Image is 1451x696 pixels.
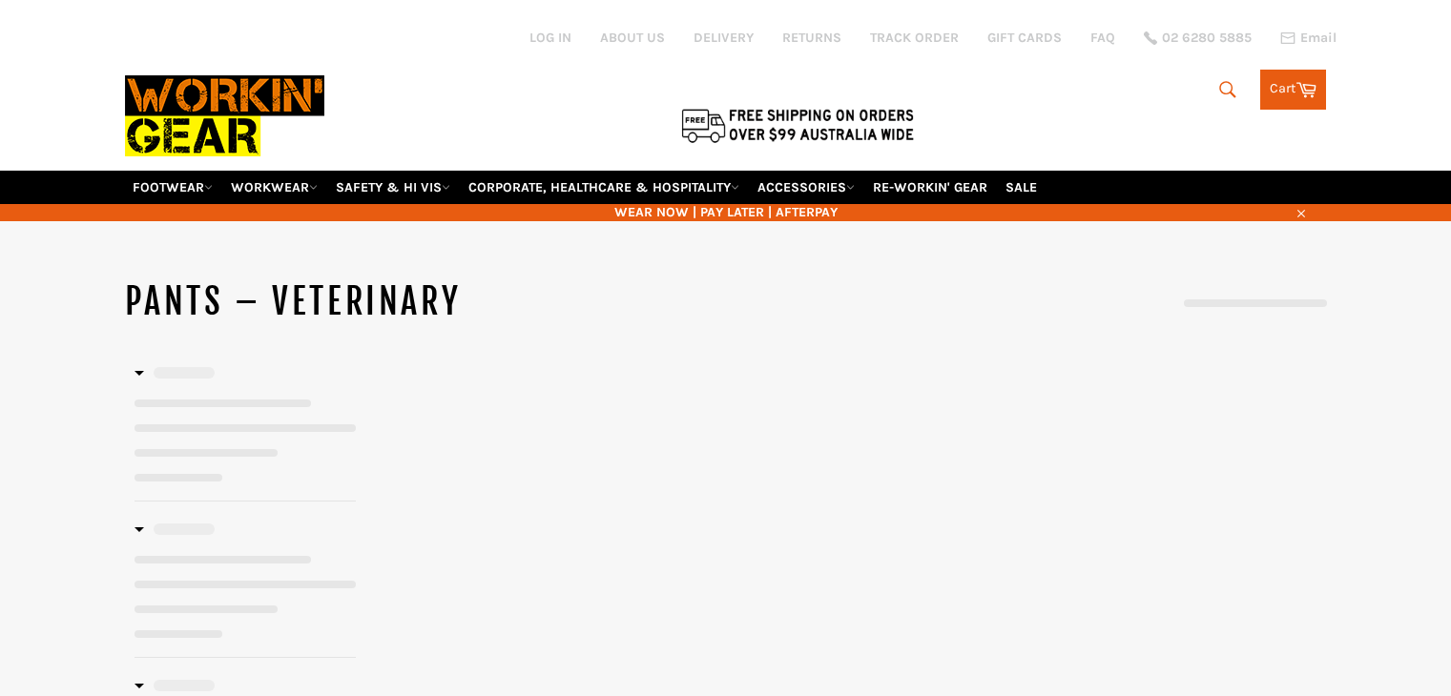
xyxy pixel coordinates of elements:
a: Cart [1260,70,1326,110]
img: Flat $9.95 shipping Australia wide [678,105,917,145]
a: SAFETY & HI VIS [328,171,458,204]
a: RETURNS [782,29,841,47]
a: FOOTWEAR [125,171,220,204]
a: FAQ [1090,29,1115,47]
span: 02 6280 5885 [1162,31,1252,45]
a: Email [1280,31,1337,46]
h1: PANTS – VETERINARY [125,278,726,326]
a: ABOUT US [600,29,665,47]
a: 02 6280 5885 [1144,31,1252,45]
a: ACCESSORIES [750,171,862,204]
a: DELIVERY [694,29,754,47]
a: Log in [529,30,571,46]
a: WORKWEAR [223,171,325,204]
img: Workin Gear leaders in Workwear, Safety Boots, PPE, Uniforms. Australia's No.1 in Workwear [125,62,324,170]
span: Email [1300,31,1337,45]
a: TRACK ORDER [870,29,959,47]
a: RE-WORKIN' GEAR [865,171,995,204]
span: WEAR NOW | PAY LATER | AFTERPAY [125,203,1327,221]
a: SALE [998,171,1045,204]
a: GIFT CARDS [987,29,1062,47]
a: CORPORATE, HEALTHCARE & HOSPITALITY [461,171,747,204]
